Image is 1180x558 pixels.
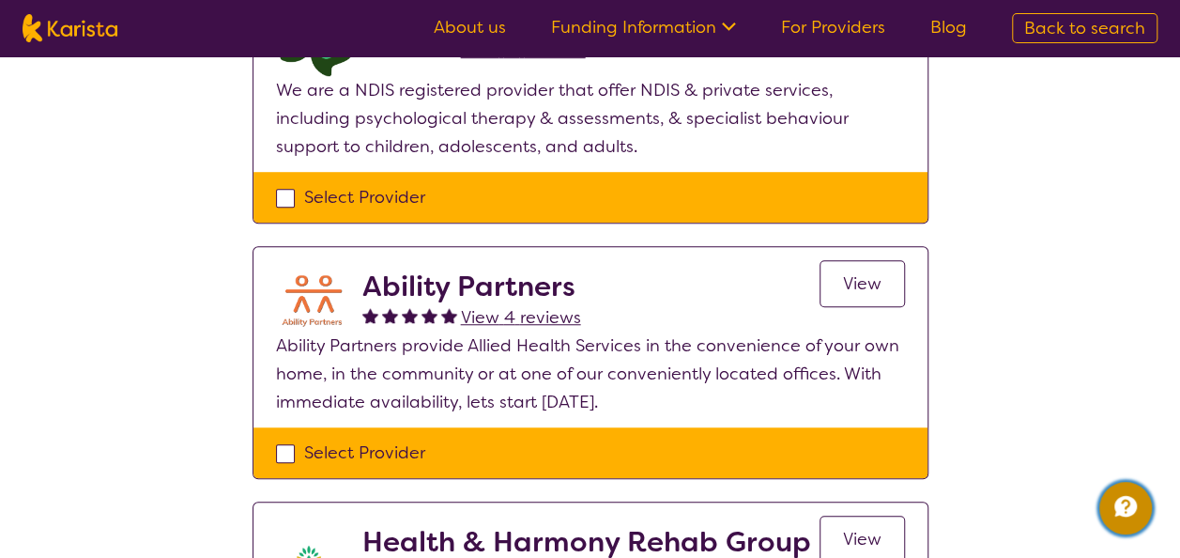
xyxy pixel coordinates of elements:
a: View 4 reviews [461,303,581,332]
a: Blog [930,16,967,39]
img: Karista logo [23,14,117,42]
a: For Providers [781,16,885,39]
a: About us [434,16,506,39]
img: fullstar [362,307,378,323]
a: Funding Information [551,16,736,39]
span: View [843,528,881,550]
img: fullstar [402,307,418,323]
span: View [843,272,881,295]
img: aifiudtej7r2k9aaecox.png [276,270,351,332]
span: View 4 reviews [461,306,581,329]
p: Ability Partners provide Allied Health Services in the convenience of your own home, in the commu... [276,332,905,416]
img: fullstar [382,307,398,323]
a: View [820,260,905,307]
span: Back to search [1024,17,1145,39]
img: fullstar [441,307,457,323]
a: Back to search [1012,13,1157,43]
h2: Ability Partners [362,270,581,303]
p: We are a NDIS registered provider that offer NDIS & private services, including psychological the... [276,76,905,161]
button: Channel Menu [1099,482,1152,535]
img: fullstar [421,307,437,323]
